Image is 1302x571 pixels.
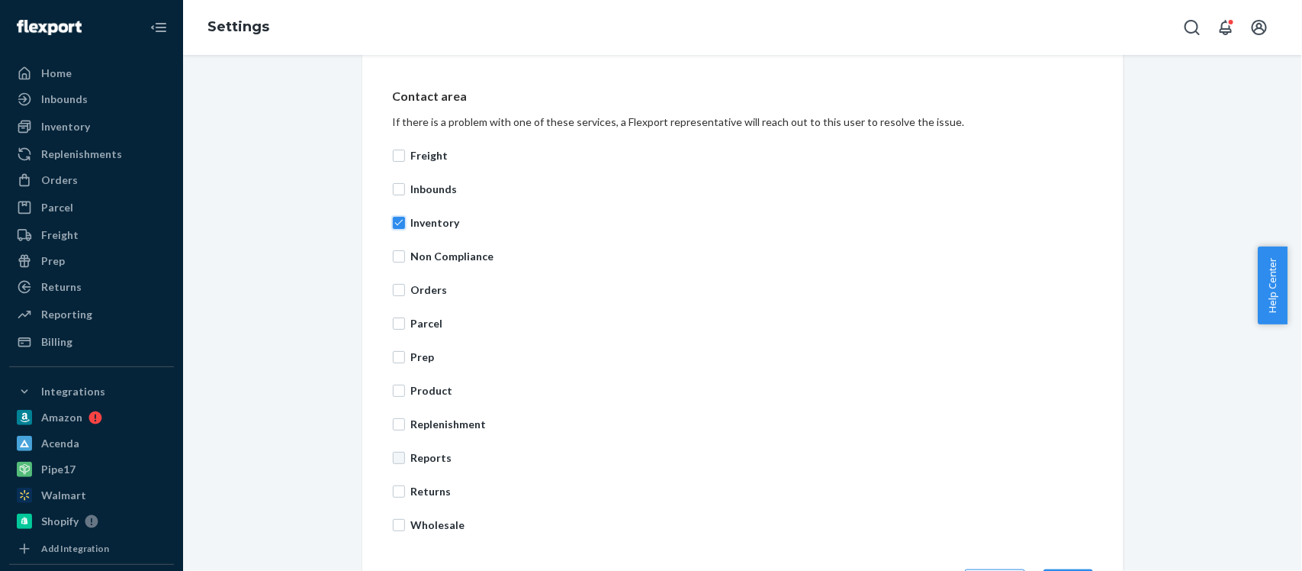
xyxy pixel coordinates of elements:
a: Shopify [9,509,174,534]
p: Returns [411,484,1093,499]
p: Freight [411,148,1093,163]
a: Billing [9,330,174,354]
div: Integrations [41,384,105,399]
a: Acenda [9,431,174,456]
div: If there is a problem with one of these services, a Flexport representative will reach out to thi... [393,115,1093,130]
input: Replenishment [393,418,405,431]
button: Open account menu [1244,12,1275,43]
ol: breadcrumbs [195,5,281,50]
p: Replenishment [411,417,1093,432]
a: Walmart [9,483,174,508]
a: Inventory [9,115,174,139]
p: Wholesale [411,518,1093,533]
div: Returns [41,279,82,295]
div: Parcel [41,200,73,215]
input: Wholesale [393,519,405,531]
p: Product [411,383,1093,398]
div: Inbounds [41,92,88,107]
a: Returns [9,275,174,299]
a: Freight [9,223,174,247]
input: Inbounds [393,183,405,195]
p: Contact area [393,88,1093,105]
div: Freight [41,227,79,243]
div: Acenda [41,436,79,451]
input: Prep [393,351,405,363]
button: Open notifications [1210,12,1241,43]
p: Inventory [411,215,1093,231]
a: Orders [9,168,174,192]
div: Orders [41,173,78,188]
p: Reports [411,450,1093,466]
input: Parcel [393,318,405,330]
a: Add Integration [9,540,174,558]
a: Pipe17 [9,457,174,482]
button: Close Navigation [143,12,174,43]
a: Inbounds [9,87,174,111]
div: Reporting [41,307,92,322]
div: Pipe17 [41,462,76,477]
a: Amazon [9,405,174,430]
input: Returns [393,486,405,498]
div: Billing [41,334,72,350]
input: Non Compliance [393,250,405,263]
input: Orders [393,284,405,296]
a: Parcel [9,195,174,220]
div: Replenishments [41,147,122,162]
input: Freight [393,150,405,162]
p: Orders [411,282,1093,298]
div: Add Integration [41,542,109,555]
a: Settings [207,18,269,35]
input: Inventory [393,217,405,229]
p: Non Compliance [411,249,1093,264]
input: Product [393,385,405,397]
div: Walmart [41,488,86,503]
div: Amazon [41,410,82,425]
img: Flexport logo [17,20,82,35]
a: Prep [9,249,174,273]
button: Help Center [1258,247,1288,324]
p: Prep [411,350,1093,365]
input: Reports [393,452,405,464]
div: Shopify [41,514,79,529]
div: Inventory [41,119,90,134]
a: Reporting [9,302,174,327]
p: Parcel [411,316,1093,331]
button: Open Search Box [1177,12,1207,43]
button: Integrations [9,379,174,404]
a: Replenishments [9,142,174,166]
p: Inbounds [411,182,1093,197]
a: Home [9,61,174,85]
div: Home [41,66,72,81]
div: Prep [41,253,65,269]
